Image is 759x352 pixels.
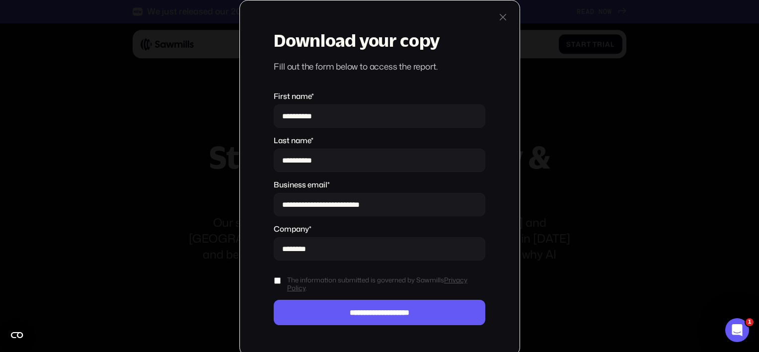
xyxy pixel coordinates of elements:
span: First name [274,90,311,101]
span: 1 [746,318,754,326]
h3: Download your copy [274,31,485,50]
a: Privacy Policy [287,275,467,292]
div: Fill out the form below to access the report. [274,61,485,72]
span: The information submitted is governed by Sawmills . [287,276,486,292]
button: Open CMP widget [5,323,29,347]
span: Last name [274,135,311,146]
iframe: Intercom live chat [725,318,749,342]
span: Company [274,223,309,234]
input: The information submitted is governed by SawmillsPrivacy Policy. [274,277,281,284]
span: Business email [274,179,327,190]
